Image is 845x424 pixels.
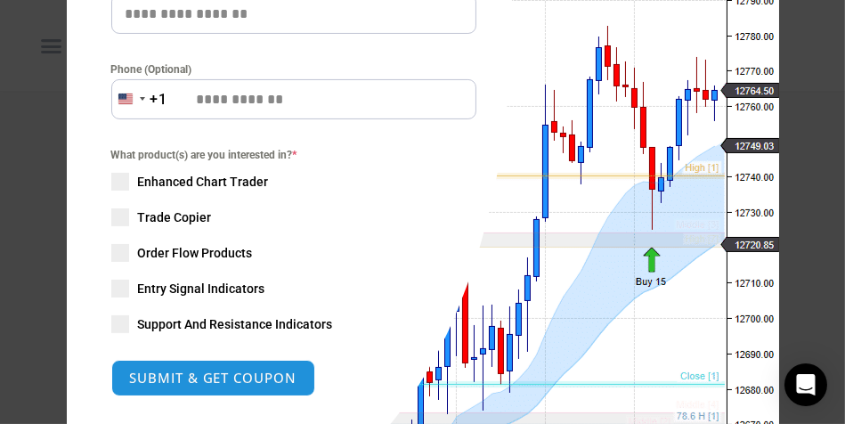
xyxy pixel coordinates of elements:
[111,360,315,396] button: SUBMIT & GET COUPON
[111,79,168,119] button: Selected country
[138,244,253,262] span: Order Flow Products
[111,146,476,164] span: What product(s) are you interested in?
[784,363,827,406] div: Open Intercom Messenger
[138,280,265,298] span: Entry Signal Indicators
[138,173,269,191] span: Enhanced Chart Trader
[111,61,476,78] label: Phone (Optional)
[150,88,168,111] div: +1
[138,315,333,333] span: Support And Resistance Indicators
[111,244,476,262] label: Order Flow Products
[111,173,476,191] label: Enhanced Chart Trader
[111,315,476,333] label: Support And Resistance Indicators
[111,280,476,298] label: Entry Signal Indicators
[111,208,476,226] label: Trade Copier
[138,208,212,226] span: Trade Copier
